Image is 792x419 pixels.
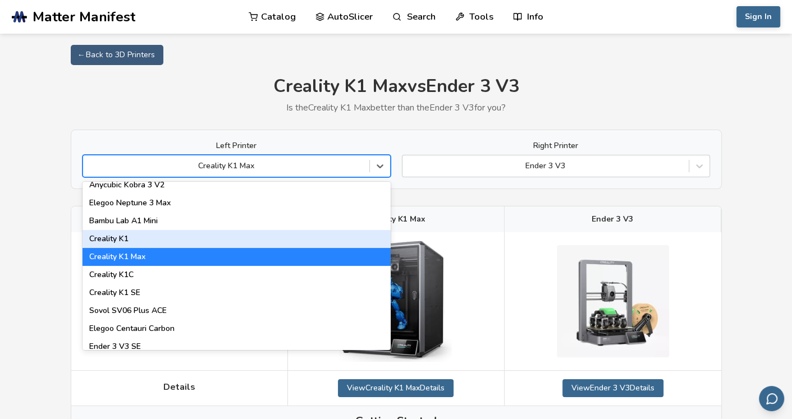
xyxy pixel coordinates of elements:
[83,141,391,150] label: Left Printer
[736,6,780,27] button: Sign In
[366,215,425,224] span: Creality K1 Max
[402,141,710,150] label: Right Printer
[562,379,663,397] a: ViewEnder 3 V3Details
[163,382,195,392] span: Details
[83,284,391,302] div: Creality K1 SE
[340,241,452,362] img: Creality K1 Max
[592,215,633,224] span: Ender 3 V3
[83,194,391,212] div: Elegoo Neptune 3 Max
[83,338,391,356] div: Ender 3 V3 SE
[408,162,410,171] input: Ender 3 V3
[89,162,91,171] input: Creality K1 MaxSovol SV07AnkerMake M5Anycubic I3 MegaAnycubic I3 Mega SAnycubic Kobra 2 MaxAnycub...
[83,266,391,284] div: Creality K1C
[71,103,722,113] p: Is the Creality K1 Max better than the Ender 3 V3 for you?
[83,212,391,230] div: Bambu Lab A1 Mini
[71,45,163,65] a: ← Back to 3D Printers
[557,245,669,357] img: Ender 3 V3
[71,76,722,97] h1: Creality K1 Max vs Ender 3 V3
[33,9,135,25] span: Matter Manifest
[759,386,784,411] button: Send feedback via email
[338,379,454,397] a: ViewCreality K1 MaxDetails
[83,302,391,320] div: Sovol SV06 Plus ACE
[83,230,391,248] div: Creality K1
[83,248,391,266] div: Creality K1 Max
[83,176,391,194] div: Anycubic Kobra 3 V2
[83,320,391,338] div: Elegoo Centauri Carbon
